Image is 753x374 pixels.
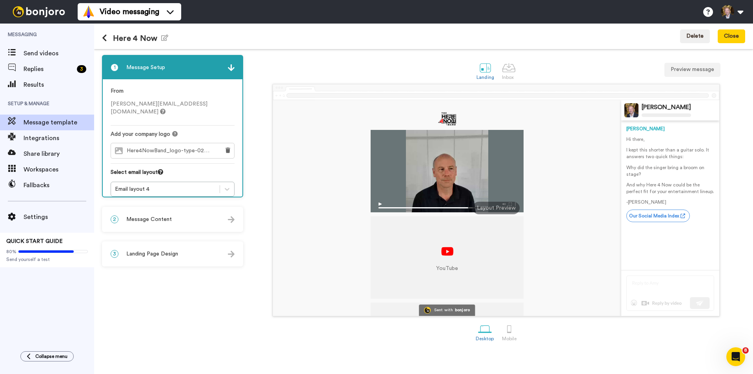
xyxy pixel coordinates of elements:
div: Select email layout [111,168,235,182]
div: 2Message Content [102,207,243,232]
span: QUICK START GUIDE [6,239,63,244]
span: Video messaging [100,6,159,17]
div: 3 [77,65,86,73]
iframe: Intercom live chat [726,347,745,366]
button: Delete [680,29,710,44]
img: vm-color.svg [82,5,95,18]
div: [PERSON_NAME] [626,126,714,132]
img: arrow.svg [228,251,235,257]
img: reply-preview.svg [626,275,714,311]
span: Message Setup [126,64,165,71]
img: arrow.svg [228,216,235,223]
img: arrow.svg [228,64,235,71]
p: And why Here 4 Now could be the perfect fit for your entertainment lineup. [626,182,714,195]
div: Mobile [502,336,517,341]
div: [PERSON_NAME] [642,104,691,111]
img: youtube.svg [441,247,453,256]
img: player-controls-full.svg [371,199,524,212]
a: Mobile [498,318,520,345]
label: From [111,87,124,95]
span: Workspaces [24,165,94,174]
span: Share library [24,149,94,159]
div: 3Landing Page Design [102,241,243,266]
a: Landing [473,57,498,84]
div: Desktop [476,336,494,341]
img: Bonjoro Logo [424,307,431,314]
span: [PERSON_NAME][EMAIL_ADDRESS][DOMAIN_NAME] [111,101,207,115]
div: Layout Preview [473,202,520,214]
span: Fallbacks [24,181,94,190]
span: 80% [6,248,16,255]
div: Email layout 4 [115,185,216,193]
p: I kept this shorter than a guitar solo. It answers two quick things: [626,147,714,160]
div: bonjoro [455,308,470,312]
span: Send yourself a test [6,256,88,263]
div: Landing [477,75,494,80]
button: Collapse menu [20,351,74,361]
span: Integrations [24,133,94,143]
span: Message template [24,118,94,127]
span: 3 [111,250,118,258]
span: Replies [24,64,74,74]
p: -[PERSON_NAME] [626,199,714,206]
span: 1 [111,64,118,71]
span: Send videos [24,49,94,58]
div: Inbox [502,75,516,80]
span: 2 [111,215,118,223]
span: Settings [24,212,94,222]
span: Results [24,80,94,89]
div: Sent with [434,308,453,312]
p: YouTube [436,265,458,272]
a: Desktop [472,318,498,345]
img: bj-logo-header-white.svg [9,6,68,17]
p: Why did the singer bring a broom on stage? [626,164,714,178]
a: Inbox [498,57,520,84]
img: Profile Image [624,103,638,117]
span: Add your company logo [111,130,170,138]
p: Hi there, [626,136,714,143]
button: Preview message [664,63,720,77]
button: Close [718,29,745,44]
img: 746ae324-3557-4b54-bd27-16de213c7d5b [438,112,457,126]
a: Our Social Media Index [626,210,690,222]
span: Message Content [126,215,172,223]
h1: Here 4 Now [102,34,168,43]
span: 8 [742,347,749,354]
span: Collapse menu [35,353,67,359]
span: Here4NowBand_logo-type-02-reverse-colors.png [127,148,216,154]
span: Landing Page Design [126,250,178,258]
